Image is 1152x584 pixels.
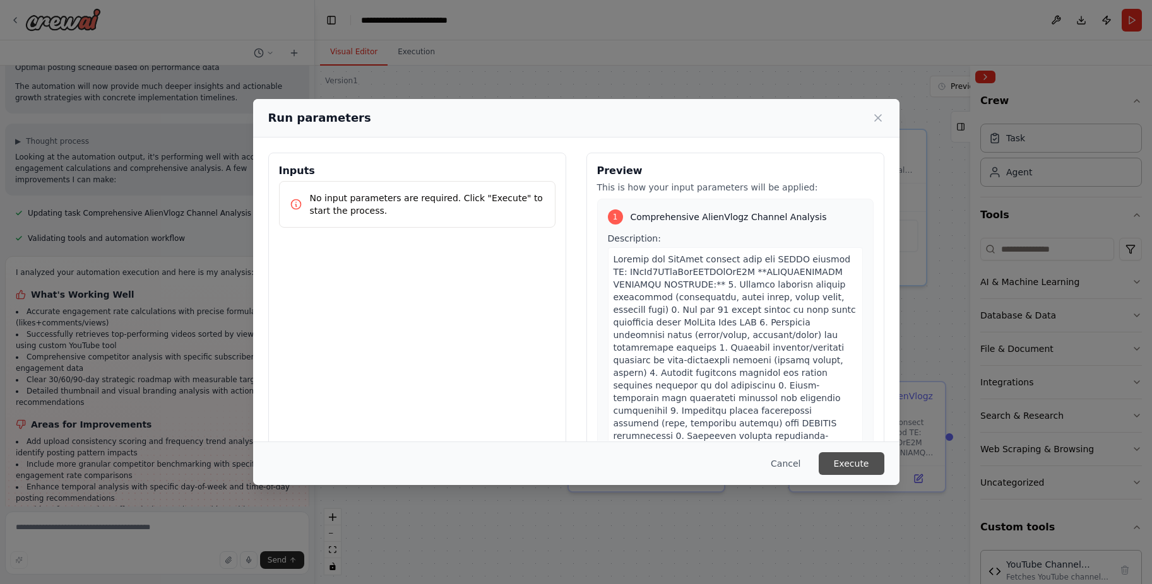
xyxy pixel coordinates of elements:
[597,181,874,194] p: This is how your input parameters will be applied:
[597,163,874,178] h3: Preview
[761,452,811,475] button: Cancel
[608,233,661,243] span: Description:
[310,192,545,217] p: No input parameters are required. Click "Execute" to start the process.
[819,452,884,475] button: Execute
[268,109,371,127] h2: Run parameters
[608,209,623,225] div: 1
[631,211,827,223] span: Comprehensive AlienVlogz Channel Analysis
[279,163,555,178] h3: Inputs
